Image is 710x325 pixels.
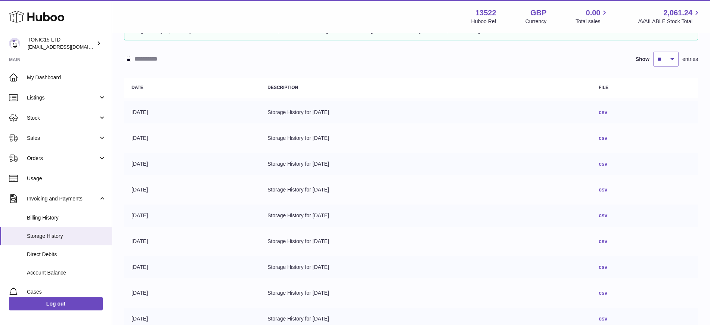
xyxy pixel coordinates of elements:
[599,135,607,141] a: csv
[260,127,591,149] td: Storage History for [DATE]
[124,282,260,304] td: [DATE]
[475,8,496,18] strong: 13522
[599,187,607,193] a: csv
[599,238,607,244] a: csv
[260,230,591,252] td: Storage History for [DATE]
[27,195,98,202] span: Invoicing and Payments
[27,94,98,101] span: Listings
[260,205,591,227] td: Storage History for [DATE]
[9,297,103,310] a: Log out
[599,264,607,270] a: csv
[599,85,608,90] strong: File
[636,56,649,63] label: Show
[638,18,701,25] span: AVAILABLE Stock Total
[124,127,260,149] td: [DATE]
[530,8,546,18] strong: GBP
[124,153,260,175] td: [DATE]
[131,85,143,90] strong: Date
[27,175,106,182] span: Usage
[27,155,98,162] span: Orders
[599,290,607,296] a: csv
[124,230,260,252] td: [DATE]
[576,8,609,25] a: 0.00 Total sales
[599,109,607,115] a: csv
[586,8,601,18] span: 0.00
[599,161,607,167] a: csv
[27,214,106,221] span: Billing History
[599,316,607,322] a: csv
[576,18,609,25] span: Total sales
[124,205,260,227] td: [DATE]
[525,18,547,25] div: Currency
[28,36,95,50] div: TONIC15 LTD
[260,153,591,175] td: Storage History for [DATE]
[28,44,110,50] span: [EMAIL_ADDRESS][DOMAIN_NAME]
[663,8,692,18] span: 2,061.24
[267,85,298,90] strong: Description
[260,256,591,278] td: Storage History for [DATE]
[682,56,698,63] span: entries
[124,256,260,278] td: [DATE]
[27,288,106,295] span: Cases
[260,101,591,123] td: Storage History for [DATE]
[471,18,496,25] div: Huboo Ref
[27,135,98,142] span: Sales
[9,38,20,49] img: internalAdmin-13522@internal.huboo.com
[638,8,701,25] a: 2,061.24 AVAILABLE Stock Total
[27,251,106,258] span: Direct Debits
[124,101,260,123] td: [DATE]
[27,74,106,81] span: My Dashboard
[124,179,260,201] td: [DATE]
[599,212,607,218] a: csv
[27,233,106,240] span: Storage History
[27,114,98,122] span: Stock
[260,179,591,201] td: Storage History for [DATE]
[260,282,591,304] td: Storage History for [DATE]
[27,269,106,276] span: Account Balance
